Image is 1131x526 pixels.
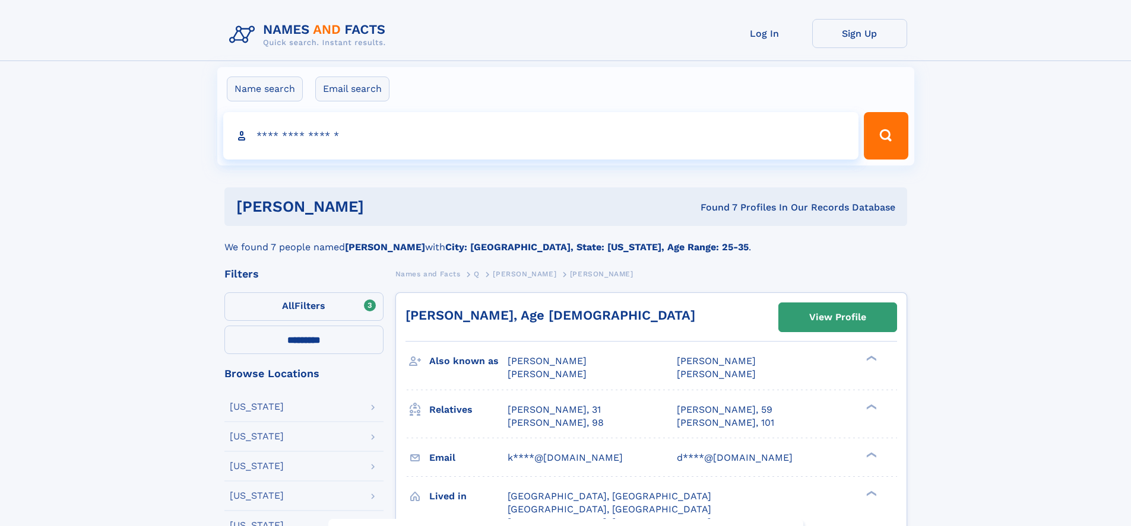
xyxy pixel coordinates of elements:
[864,112,908,160] button: Search Button
[863,489,877,497] div: ❯
[508,490,711,502] span: [GEOGRAPHIC_DATA], [GEOGRAPHIC_DATA]
[812,19,907,48] a: Sign Up
[282,300,294,311] span: All
[677,416,774,429] a: [PERSON_NAME], 101
[395,266,461,281] a: Names and Facts
[493,266,556,281] a: [PERSON_NAME]
[227,76,303,101] label: Name search
[863,451,877,458] div: ❯
[315,76,389,101] label: Email search
[223,112,859,160] input: search input
[677,355,756,366] span: [PERSON_NAME]
[508,416,604,429] a: [PERSON_NAME], 98
[429,486,508,506] h3: Lived in
[429,400,508,420] h3: Relatives
[474,266,480,281] a: Q
[445,241,749,253] b: City: [GEOGRAPHIC_DATA], State: [US_STATE], Age Range: 25-35
[677,403,772,416] a: [PERSON_NAME], 59
[224,19,395,51] img: Logo Names and Facts
[224,368,384,379] div: Browse Locations
[224,226,907,254] div: We found 7 people named with .
[224,269,384,279] div: Filters
[405,308,695,323] a: [PERSON_NAME], Age [DEMOGRAPHIC_DATA]
[230,432,284,441] div: [US_STATE]
[224,292,384,321] label: Filters
[230,402,284,412] div: [US_STATE]
[230,491,284,501] div: [US_STATE]
[677,368,756,380] span: [PERSON_NAME]
[532,201,895,214] div: Found 7 Profiles In Our Records Database
[474,270,480,278] span: Q
[508,355,587,366] span: [PERSON_NAME]
[570,270,633,278] span: [PERSON_NAME]
[493,270,556,278] span: [PERSON_NAME]
[779,303,896,331] a: View Profile
[429,351,508,371] h3: Also known as
[508,403,601,416] a: [PERSON_NAME], 31
[230,461,284,471] div: [US_STATE]
[809,304,866,331] div: View Profile
[429,448,508,468] h3: Email
[863,355,877,362] div: ❯
[236,199,533,214] h1: [PERSON_NAME]
[345,241,425,253] b: [PERSON_NAME]
[863,403,877,410] div: ❯
[508,503,711,515] span: [GEOGRAPHIC_DATA], [GEOGRAPHIC_DATA]
[508,368,587,380] span: [PERSON_NAME]
[717,19,812,48] a: Log In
